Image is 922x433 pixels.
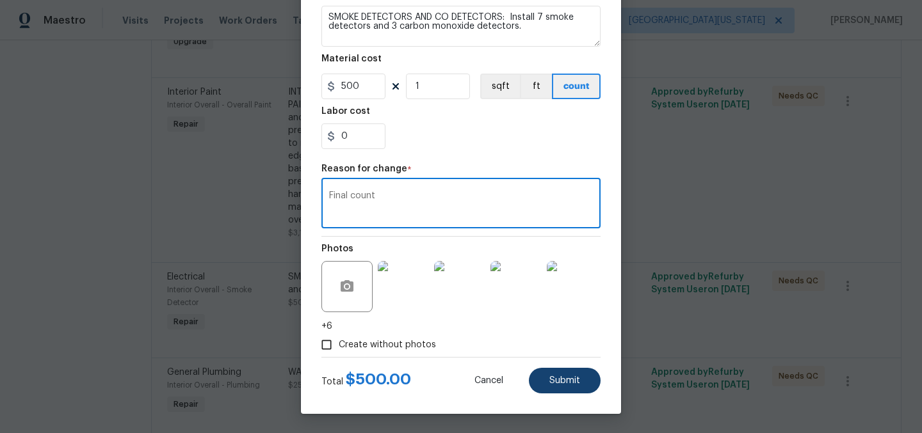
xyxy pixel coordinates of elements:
[329,191,593,218] textarea: Final count
[474,376,503,386] span: Cancel
[321,373,411,388] div: Total
[520,74,552,99] button: ft
[454,368,524,393] button: Cancel
[321,164,407,173] h5: Reason for change
[321,54,382,63] h5: Material cost
[346,372,411,387] span: $ 500.00
[480,74,520,99] button: sqft
[321,244,353,253] h5: Photos
[321,107,370,116] h5: Labor cost
[339,338,436,352] span: Create without photos
[321,320,332,333] span: +6
[529,368,601,393] button: Submit
[552,74,601,99] button: count
[549,376,580,386] span: Submit
[321,6,601,47] textarea: SMOKE DETECTORS AND CO DETECTORS: Install 7 smoke detectors and 3 carbon monoxide detectors.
